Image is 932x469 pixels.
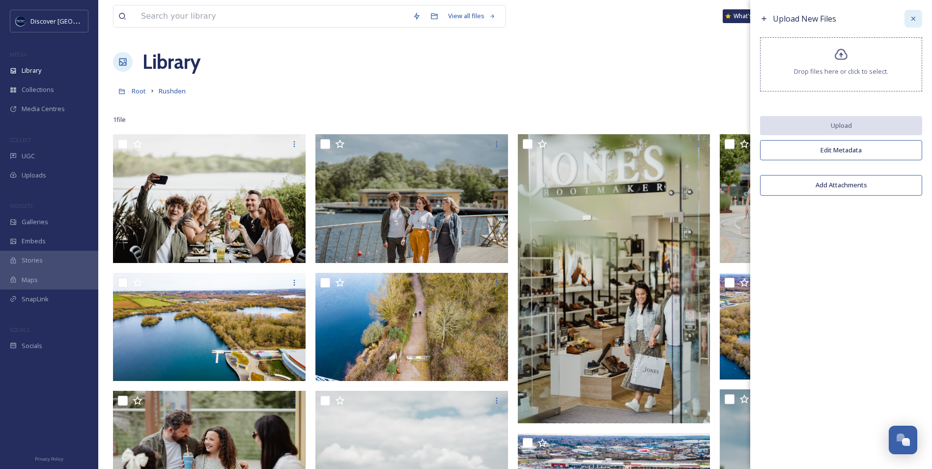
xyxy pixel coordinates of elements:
span: Galleries [22,217,48,227]
span: SnapLink [22,294,49,304]
span: WIDGETS [10,202,32,209]
img: AV1-Rushden%20Lakes.JPG [720,273,912,380]
span: Stories [22,256,43,265]
span: UGC [22,151,35,161]
span: Media Centres [22,104,65,114]
a: Root [132,85,146,97]
span: Rushden [159,87,186,95]
button: Add Attachments [760,175,922,195]
button: Edit Metadata [760,140,922,160]
span: SOCIALS [10,326,29,333]
input: Search your library [136,5,408,27]
span: MEDIA [10,51,27,58]
span: 1 file [113,115,126,124]
img: Rushden Lakes - 0605240110-Rushden%20Lakes.jpg [113,134,306,263]
img: Untitled%20design%20%282%29.png [16,16,26,26]
a: Privacy Policy [35,452,63,464]
span: Privacy Policy [35,456,63,462]
button: Upload [760,116,922,135]
img: Rushden Lakes - 0606240555-Rushden%20Lakes.jpg [720,134,912,263]
img: Rushden Lakes - 0606240609-Rushden%20Lakes.jpg [518,134,710,423]
a: Library [142,47,200,77]
span: Drop files here or click to select. [794,67,888,76]
span: Upload New Files [773,13,836,24]
span: Embeds [22,236,46,246]
a: View all files [443,6,501,26]
span: Library [22,66,41,75]
img: AV3-Rushden%20Lakes.JPG [113,273,306,381]
span: Collections [22,85,54,94]
img: Arial Views_011 (1)-Rushden%20Lakes.jpg [315,273,508,381]
span: Socials [22,341,42,351]
button: Open Chat [889,426,917,454]
span: Maps [22,275,38,285]
span: Root [132,87,146,95]
span: COLLECT [10,136,31,144]
img: Rushden Lakes - 0605240056-Rushden%20Lakes.jpg [315,134,508,263]
a: Rushden [159,85,186,97]
a: What's New [723,9,772,23]
span: Discover [GEOGRAPHIC_DATA] [30,16,120,26]
span: Uploads [22,171,46,180]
